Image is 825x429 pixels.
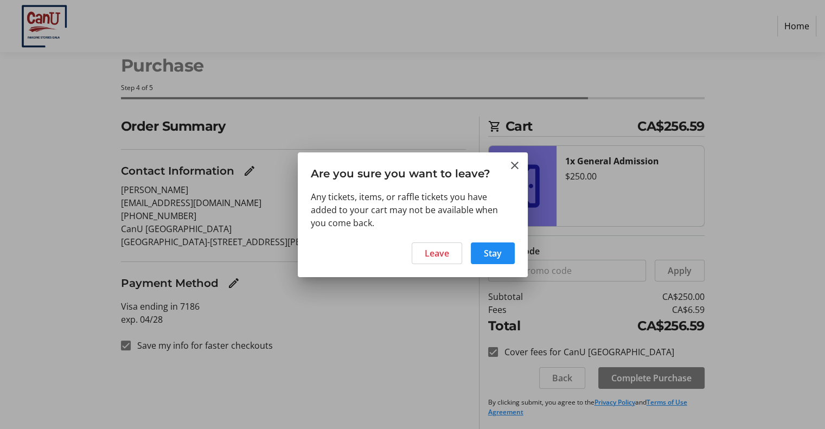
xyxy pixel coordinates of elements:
h3: Are you sure you want to leave? [298,152,528,190]
span: Stay [484,247,502,260]
div: Any tickets, items, or raffle tickets you have added to your cart may not be available when you c... [311,190,515,229]
button: Stay [471,242,515,264]
button: Leave [412,242,462,264]
button: Close [508,159,521,172]
span: Leave [425,247,449,260]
